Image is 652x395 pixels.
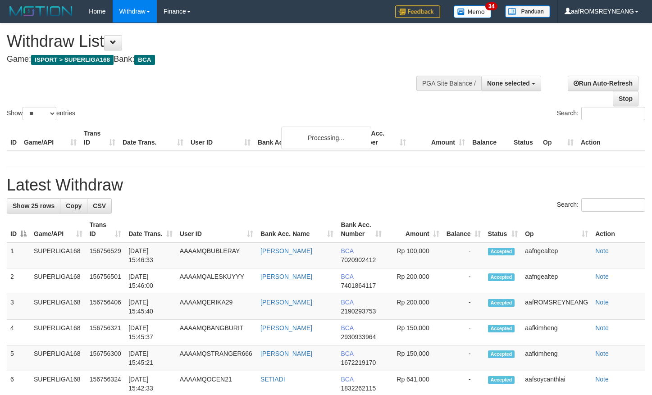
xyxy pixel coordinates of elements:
[595,376,609,383] a: Note
[7,242,30,268] td: 1
[521,217,592,242] th: Op: activate to sort column ascending
[521,268,592,294] td: aafngealtep
[341,333,376,341] span: Copy 2930933964 to clipboard
[7,125,20,151] th: ID
[87,198,112,213] a: CSV
[125,242,176,268] td: [DATE] 15:46:33
[86,345,125,371] td: 156756300
[7,32,426,50] h1: Withdraw List
[125,345,176,371] td: [DATE] 15:45:21
[7,294,30,320] td: 3
[13,202,55,209] span: Show 25 rows
[7,268,30,294] td: 2
[341,282,376,289] span: Copy 7401864117 to clipboard
[581,198,645,212] input: Search:
[281,127,371,149] div: Processing...
[341,376,353,383] span: BCA
[341,324,353,331] span: BCA
[7,5,75,18] img: MOTION_logo.png
[86,320,125,345] td: 156756321
[7,55,426,64] h4: Game: Bank:
[484,217,522,242] th: Status: activate to sort column ascending
[568,76,638,91] a: Run Auto-Refresh
[577,125,645,151] th: Action
[86,242,125,268] td: 156756529
[125,294,176,320] td: [DATE] 15:45:40
[557,107,645,120] label: Search:
[595,273,609,280] a: Note
[595,299,609,306] a: Note
[521,242,592,268] td: aafngealtep
[30,268,86,294] td: SUPERLIGA168
[125,320,176,345] td: [DATE] 15:45:37
[176,217,257,242] th: User ID: activate to sort column ascending
[521,345,592,371] td: aafkimheng
[505,5,550,18] img: panduan.png
[521,294,592,320] td: aafROMSREYNEANG
[125,217,176,242] th: Date Trans.: activate to sort column ascending
[341,256,376,263] span: Copy 7020902412 to clipboard
[481,76,541,91] button: None selected
[260,324,312,331] a: [PERSON_NAME]
[341,350,353,357] span: BCA
[176,242,257,268] td: AAAAMQBUBLERAY
[488,299,515,307] span: Accepted
[443,345,484,371] td: -
[341,299,353,306] span: BCA
[341,308,376,315] span: Copy 2190293753 to clipboard
[7,320,30,345] td: 4
[176,294,257,320] td: AAAAMQERIKA29
[488,248,515,255] span: Accepted
[30,217,86,242] th: Game/API: activate to sort column ascending
[93,202,106,209] span: CSV
[341,359,376,366] span: Copy 1672219170 to clipboard
[341,247,353,254] span: BCA
[20,125,80,151] th: Game/API
[485,2,497,10] span: 34
[469,125,510,151] th: Balance
[30,242,86,268] td: SUPERLIGA168
[410,125,469,151] th: Amount
[613,91,638,106] a: Stop
[60,198,87,213] a: Copy
[7,176,645,194] h1: Latest Withdraw
[395,5,440,18] img: Feedback.jpg
[254,125,351,151] th: Bank Acc. Name
[443,320,484,345] td: -
[66,202,82,209] span: Copy
[581,107,645,120] input: Search:
[385,242,443,268] td: Rp 100,000
[86,268,125,294] td: 156756501
[443,217,484,242] th: Balance: activate to sort column ascending
[176,320,257,345] td: AAAAMQBANGBURIT
[443,268,484,294] td: -
[521,320,592,345] td: aafkimheng
[7,107,75,120] label: Show entries
[7,198,60,213] a: Show 25 rows
[176,268,257,294] td: AAAAMQALESKUYYY
[23,107,56,120] select: Showentries
[595,324,609,331] a: Note
[595,247,609,254] a: Note
[488,350,515,358] span: Accepted
[337,217,385,242] th: Bank Acc. Number: activate to sort column ascending
[7,217,30,242] th: ID: activate to sort column descending
[487,80,530,87] span: None selected
[341,273,353,280] span: BCA
[80,125,119,151] th: Trans ID
[7,345,30,371] td: 5
[385,345,443,371] td: Rp 150,000
[260,376,285,383] a: SETIADI
[125,268,176,294] td: [DATE] 15:46:00
[454,5,492,18] img: Button%20Memo.svg
[488,376,515,384] span: Accepted
[385,294,443,320] td: Rp 200,000
[443,294,484,320] td: -
[86,294,125,320] td: 156756406
[416,76,481,91] div: PGA Site Balance /
[176,345,257,371] td: AAAAMQSTRANGER666
[260,273,312,280] a: [PERSON_NAME]
[592,217,645,242] th: Action
[595,350,609,357] a: Note
[119,125,187,151] th: Date Trans.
